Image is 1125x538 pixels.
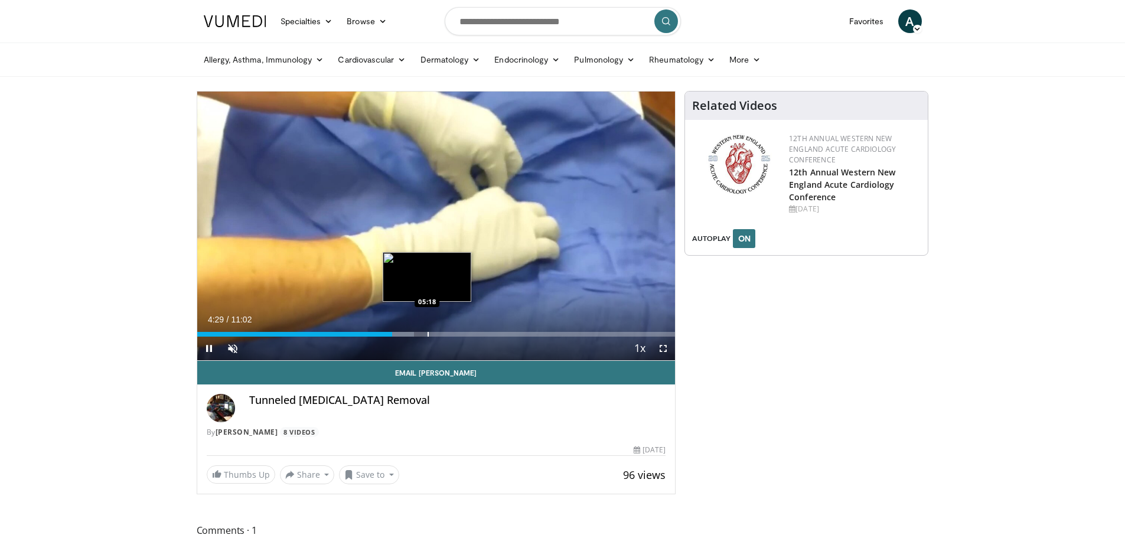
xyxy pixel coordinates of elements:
[216,427,278,437] a: [PERSON_NAME]
[623,468,666,482] span: 96 views
[207,394,235,422] img: Avatar
[197,48,331,71] a: Allergy, Asthma, Immunology
[692,233,731,244] span: AUTOPLAY
[197,361,676,384] a: Email [PERSON_NAME]
[249,394,666,407] h4: Tunneled [MEDICAL_DATA] Removal
[340,9,394,33] a: Browse
[207,465,275,484] a: Thumbs Up
[208,315,224,324] span: 4:29
[628,337,651,360] button: Playback Rate
[789,133,896,165] a: 12th Annual Western New England Acute Cardiology Conference
[204,15,266,27] img: VuMedi Logo
[487,48,567,71] a: Endocrinology
[898,9,922,33] a: A
[706,133,772,195] img: 0954f259-7907-4053-a817-32a96463ecc8.png.150x105_q85_autocrop_double_scale_upscale_version-0.2.png
[642,48,722,71] a: Rheumatology
[273,9,340,33] a: Specialties
[567,48,642,71] a: Pulmonology
[280,465,335,484] button: Share
[383,252,471,302] img: image.jpeg
[197,337,221,360] button: Pause
[339,465,399,484] button: Save to
[413,48,488,71] a: Dermatology
[445,7,681,35] input: Search topics, interventions
[842,9,891,33] a: Favorites
[280,427,319,437] a: 8 Videos
[651,337,675,360] button: Fullscreen
[331,48,413,71] a: Cardiovascular
[197,332,676,337] div: Progress Bar
[227,315,229,324] span: /
[692,99,777,113] h4: Related Videos
[207,427,666,438] div: By
[789,167,895,203] a: 12th Annual Western New England Acute Cardiology Conference
[231,315,252,324] span: 11:02
[789,204,918,214] div: [DATE]
[722,48,768,71] a: More
[634,445,666,455] div: [DATE]
[221,337,244,360] button: Unmute
[197,523,676,538] span: Comments 1
[197,92,676,361] video-js: Video Player
[733,229,755,248] button: ON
